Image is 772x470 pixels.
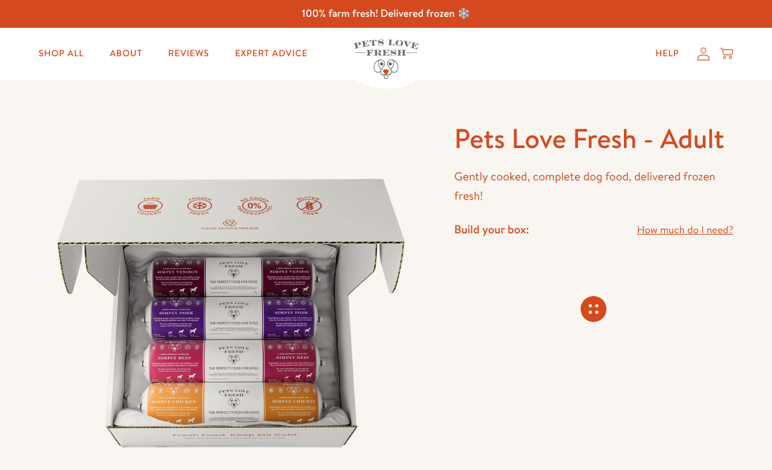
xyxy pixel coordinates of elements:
a: Reviews [158,41,219,67]
a: Shop All [28,41,94,67]
a: How much do I need? [637,222,733,239]
img: Pets Love Fresh [354,39,418,79]
h1: Pets Love Fresh - Adult [455,121,734,156]
svg: Connecting store [581,296,606,322]
a: Help [645,41,690,67]
h4: Build your box: [455,222,530,237]
a: About [100,41,153,67]
a: Expert Advice [224,41,317,67]
p: Gently cooked, complete dog food, delivered frozen fresh! [455,167,734,206]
